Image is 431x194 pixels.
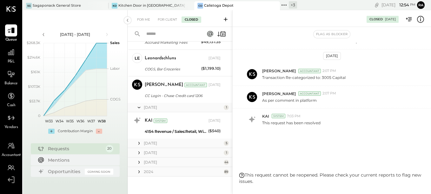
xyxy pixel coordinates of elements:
[262,113,269,119] span: KAI
[110,66,120,71] text: Labor
[26,3,32,9] div: SG
[322,68,336,74] span: 2:07 PM
[8,59,15,65] span: P&L
[289,1,297,9] div: + 3
[208,128,221,134] div: ($540)
[410,3,415,7] span: pm
[5,37,17,43] span: Queue
[144,169,222,174] div: 2024
[110,97,121,101] text: COGS
[262,120,321,126] p: This request has been resolved
[31,70,40,74] text: $161K
[7,103,15,108] span: Cash
[201,39,221,45] div: $49,137.35
[314,30,350,38] button: Flag as Blocker
[106,145,113,152] div: 20
[2,152,21,158] span: Accountant
[224,150,229,155] div: 1
[396,2,409,8] span: 12 : 54
[48,157,110,163] div: Mentions
[27,41,40,45] text: $268.3K
[298,91,321,96] div: Accountant
[96,129,102,134] div: -
[224,169,229,174] div: 89
[0,112,22,130] a: Vendors
[48,168,82,175] div: Opportunities
[0,24,22,43] a: Queue
[182,16,201,23] div: Closed
[4,125,18,130] span: Vendors
[66,119,74,123] text: W35
[145,82,183,88] div: [PERSON_NAME]
[85,169,113,175] div: Coming Soon
[224,105,229,110] div: 1
[224,160,229,165] div: 44
[145,55,176,61] div: leonardschluns
[110,41,120,45] text: Sales
[145,39,199,46] div: Accrued Marketing Fees
[145,93,219,99] div: CC Login - Chase Credit card 1206
[381,2,415,8] div: [DATE]
[144,159,222,165] div: [DATE]
[201,65,221,72] div: ($1,199.10)
[87,119,95,123] text: W37
[209,118,221,123] div: [DATE]
[145,118,152,124] div: KAI
[209,56,221,61] div: [DATE]
[417,1,425,9] button: Ra
[58,129,93,134] div: Contribution Margin
[0,46,22,65] a: P&L
[4,81,18,87] span: Balance
[272,114,285,118] div: System
[145,128,206,135] div: 4154 Revenue / Sales:Retail, Wine
[134,16,153,23] div: For Me
[55,119,63,123] text: W34
[385,17,396,22] div: [DATE]
[145,66,199,72] div: COGS, Bar Groceries
[184,83,207,87] div: Accountant
[144,105,222,110] div: [DATE]
[262,91,296,96] span: [PERSON_NAME]
[209,82,221,87] div: [DATE]
[374,2,380,8] div: copy link
[204,3,234,8] div: Calistoga Depot
[28,84,40,89] text: $107.3K
[6,174,17,180] span: Teams
[224,141,229,146] div: 5
[0,68,22,87] a: Balance
[323,52,341,60] div: [DATE]
[155,16,180,23] div: For Client
[262,98,317,103] p: As per comment in platform
[369,17,383,22] div: Closed
[48,129,55,134] div: +
[27,55,40,60] text: $214.6K
[0,90,22,108] a: Cash
[33,3,81,8] div: Sagaponack General Store
[197,3,203,9] div: CD
[262,75,346,80] p: Transaction Re-categorized to: 3005 Capital
[0,140,22,158] a: Accountant
[144,140,222,146] div: [DATE]
[29,99,40,103] text: $53.7K
[135,55,140,61] div: le
[262,68,296,74] span: [PERSON_NAME]
[154,119,167,123] div: System
[322,91,336,96] span: 2:07 PM
[144,150,222,155] div: [DATE]
[112,3,117,9] div: KD
[38,113,40,118] text: 0
[287,114,301,119] span: 7:03 PM
[118,3,185,8] div: Kitchen Door in [GEOGRAPHIC_DATA]
[48,32,102,37] div: [DATE] - [DATE]
[298,69,321,73] div: Accountant
[48,145,103,152] div: Requests
[45,119,52,123] text: W33
[76,119,84,123] text: W36
[0,162,22,180] a: Teams
[97,119,105,123] text: W38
